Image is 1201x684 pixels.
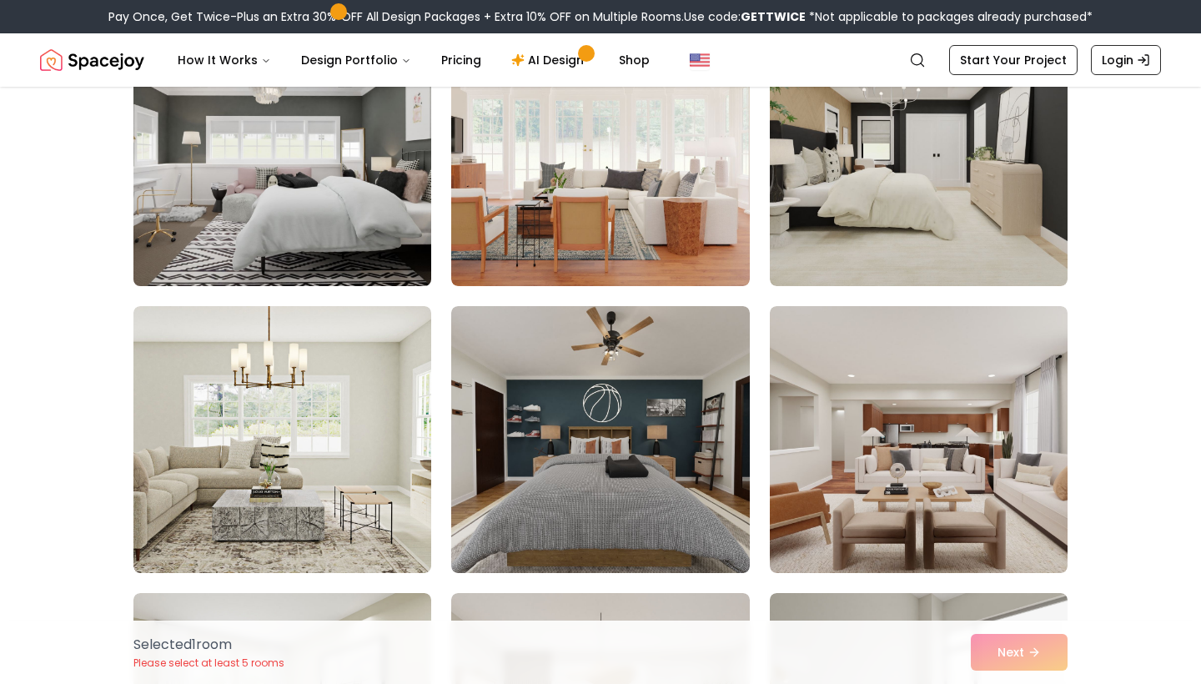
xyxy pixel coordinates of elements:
img: Room room-46 [133,306,431,573]
img: Spacejoy Logo [40,43,144,77]
a: AI Design [498,43,602,77]
div: Pay Once, Get Twice-Plus an Extra 30% OFF All Design Packages + Extra 10% OFF on Multiple Rooms. [108,8,1093,25]
img: United States [690,50,710,70]
nav: Main [164,43,663,77]
img: Room room-48 [770,306,1068,573]
img: Room room-45 [770,19,1068,286]
button: Design Portfolio [288,43,425,77]
img: Room room-44 [451,19,749,286]
a: Pricing [428,43,495,77]
a: Shop [606,43,663,77]
nav: Global [40,33,1161,87]
a: Login [1091,45,1161,75]
span: Use code: [684,8,806,25]
img: Room room-43 [126,13,439,293]
a: Start Your Project [949,45,1078,75]
span: *Not applicable to packages already purchased* [806,8,1093,25]
p: Selected 1 room [133,635,284,655]
b: GETTWICE [741,8,806,25]
a: Spacejoy [40,43,144,77]
p: Please select at least 5 rooms [133,656,284,670]
img: Room room-47 [451,306,749,573]
button: How It Works [164,43,284,77]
